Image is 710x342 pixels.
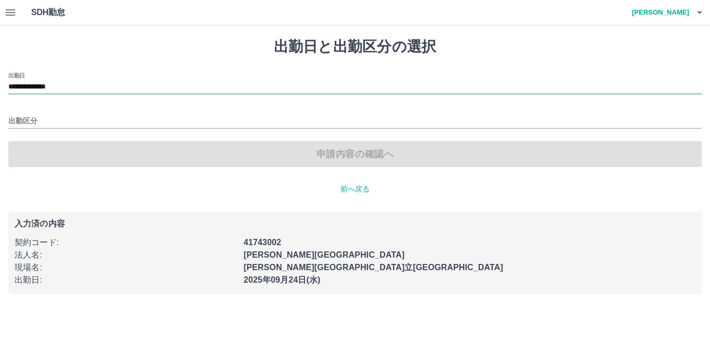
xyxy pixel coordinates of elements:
[8,38,702,56] h1: 出勤日と出勤区分の選択
[244,275,321,284] b: 2025年09月24日(水)
[15,274,238,286] p: 出勤日 :
[15,236,238,249] p: 契約コード :
[15,220,695,228] p: 入力済の内容
[244,250,405,259] b: [PERSON_NAME][GEOGRAPHIC_DATA]
[8,184,702,195] p: 前へ戻る
[15,249,238,261] p: 法人名 :
[8,71,25,79] label: 出勤日
[244,238,281,247] b: 41743002
[15,261,238,274] p: 現場名 :
[244,263,503,272] b: [PERSON_NAME][GEOGRAPHIC_DATA]立[GEOGRAPHIC_DATA]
